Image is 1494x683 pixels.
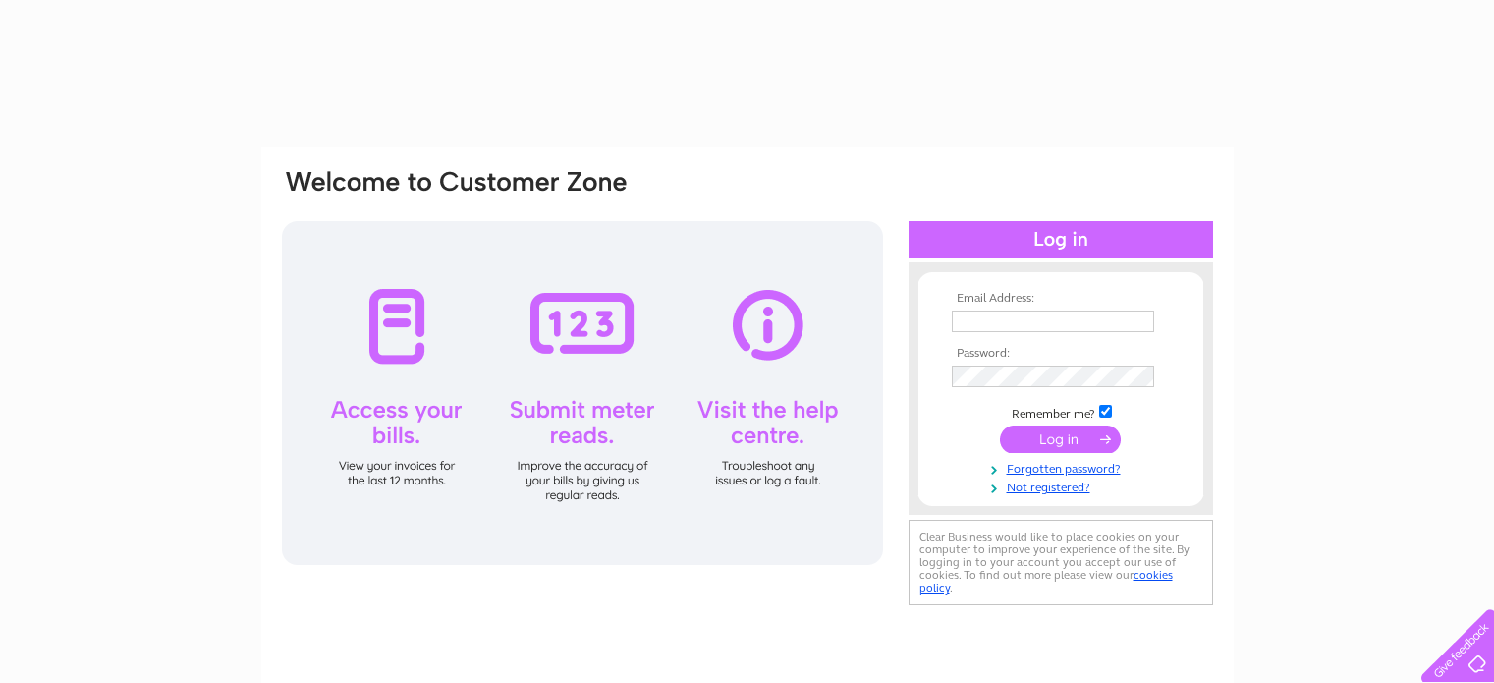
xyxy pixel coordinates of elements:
input: Submit [1000,426,1121,453]
td: Remember me? [947,402,1175,422]
a: Not registered? [952,477,1175,495]
a: Forgotten password? [952,458,1175,477]
a: cookies policy [919,568,1173,595]
div: Clear Business would like to place cookies on your computer to improve your experience of the sit... [909,520,1213,605]
th: Password: [947,347,1175,361]
th: Email Address: [947,292,1175,306]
